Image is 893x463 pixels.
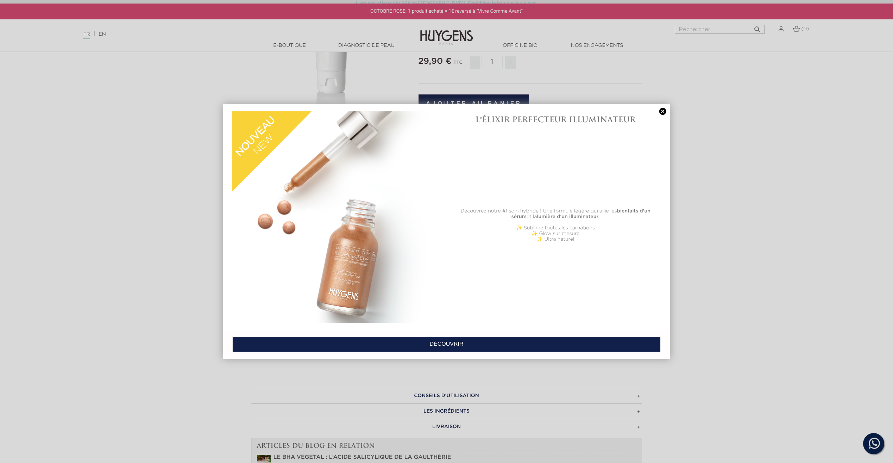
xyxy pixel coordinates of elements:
p: Découvrez notre #1 soin hybride ! Une formule légère qui allie les et la . [450,208,661,220]
b: bienfaits d'un sérum [511,209,650,219]
a: DÉCOUVRIR [232,337,661,352]
p: ✨ Glow sur mesure [450,231,661,236]
p: ✨ Sublime toutes les carnations [450,225,661,231]
p: ✨ Ultra naturel [450,236,661,242]
b: lumière d'un illuminateur [537,214,599,219]
h1: L'ÉLIXIR PERFECTEUR ILLUMINATEUR [450,115,661,124]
